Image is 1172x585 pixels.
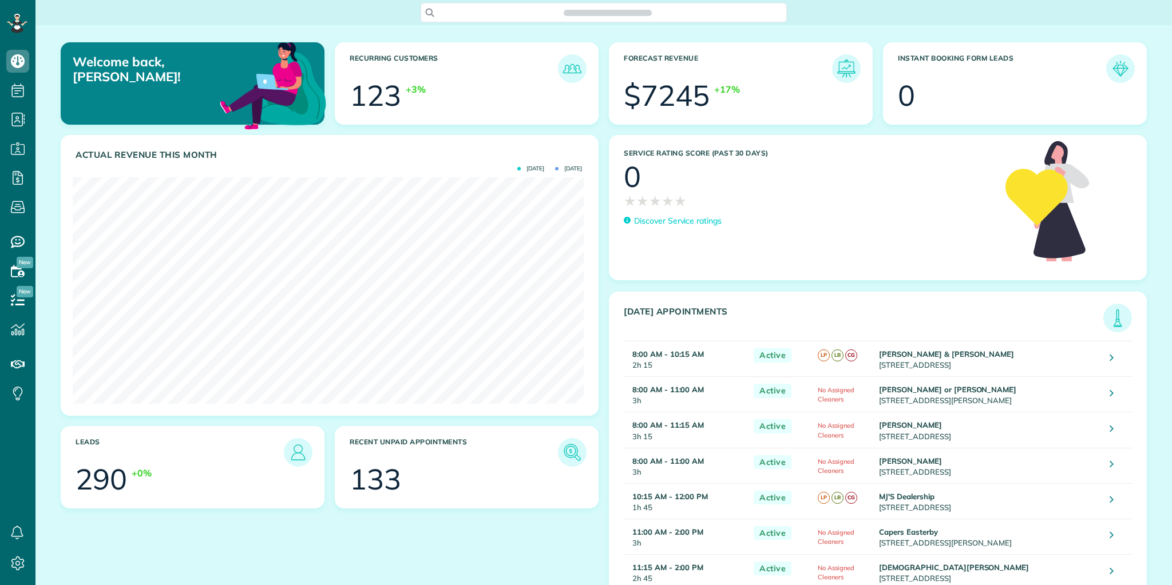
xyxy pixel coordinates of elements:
span: ★ [674,191,687,211]
span: Active [754,455,791,469]
span: ★ [624,191,636,211]
span: No Assigned Cleaners [818,421,854,439]
span: CG [845,349,857,361]
p: Welcome back, [PERSON_NAME]! [73,54,240,85]
span: ★ [662,191,674,211]
div: 123 [350,81,401,110]
span: Active [754,562,791,576]
img: icon_leads-1bed01f49abd5b7fead27621c3d59655bb73ed531f8eeb49469d10e621d6b896.png [287,441,310,464]
img: icon_forecast_revenue-8c13a41c7ed35a8dcfafea3cbb826a0462acb37728057bba2d056411b612bbbe.png [835,57,858,80]
td: 3h [624,377,748,412]
a: Discover Service ratings [624,215,722,227]
strong: 8:00 AM - 11:15 AM [632,420,704,429]
h3: Actual Revenue this month [76,150,587,160]
span: Search ZenMaid… [575,7,640,18]
h3: Recent unpaid appointments [350,438,558,467]
strong: 8:00 AM - 11:00 AM [632,385,704,394]
td: [STREET_ADDRESS][PERSON_NAME] [876,377,1102,412]
strong: [PERSON_NAME] or [PERSON_NAME] [879,385,1016,394]
div: 0 [898,81,915,110]
td: [STREET_ADDRESS] [876,483,1102,519]
span: Active [754,384,791,398]
span: New [17,286,33,297]
div: +0% [132,467,152,480]
td: 1h 45 [624,483,748,519]
span: LB [832,492,844,504]
strong: 11:00 AM - 2:00 PM [632,527,703,536]
span: CG [845,492,857,504]
td: [STREET_ADDRESS] [876,341,1102,377]
td: [STREET_ADDRESS] [876,412,1102,448]
div: 0 [624,162,641,191]
strong: MJ'S Dealership [879,492,934,501]
h3: Forecast Revenue [624,54,832,83]
strong: [PERSON_NAME] [879,456,942,465]
span: LP [818,349,830,361]
span: New [17,257,33,268]
img: icon_form_leads-04211a6a04a5b2264e4ee56bc0799ec3eb69b7e499cbb523a139df1d13a81ae0.png [1109,57,1132,80]
strong: Capers Easterby [879,527,937,536]
span: ★ [649,191,662,211]
div: $7245 [624,81,710,110]
strong: [PERSON_NAME] [879,420,942,429]
h3: Recurring Customers [350,54,558,83]
td: 2h 15 [624,341,748,377]
strong: [DEMOGRAPHIC_DATA][PERSON_NAME] [879,563,1029,572]
img: icon_unpaid_appointments-47b8ce3997adf2238b356f14209ab4cced10bd1f174958f3ca8f1d0dd7fffeee.png [561,441,584,464]
div: 133 [350,465,401,494]
span: Active [754,348,791,363]
span: No Assigned Cleaners [818,386,854,403]
td: [STREET_ADDRESS][PERSON_NAME] [876,519,1102,554]
div: 290 [76,465,127,494]
img: icon_todays_appointments-901f7ab196bb0bea1936b74009e4eb5ffbc2d2711fa7634e0d609ed5ef32b18b.png [1106,307,1129,329]
span: No Assigned Cleaners [818,528,854,546]
strong: 8:00 AM - 11:00 AM [632,456,704,465]
div: +17% [714,83,740,96]
td: 3h 15 [624,412,748,448]
span: [DATE] [517,166,544,172]
h3: Instant Booking Form Leads [898,54,1106,83]
td: [STREET_ADDRESS] [876,448,1102,483]
div: +3% [406,83,426,96]
span: Active [754,526,791,540]
strong: [PERSON_NAME] & [PERSON_NAME] [879,349,1014,359]
span: LP [818,492,830,504]
span: No Assigned Cleaners [818,457,854,475]
td: 3h [624,448,748,483]
span: ★ [636,191,649,211]
strong: 10:15 AM - 12:00 PM [632,492,708,501]
img: icon_recurring_customers-cf858462ba22bcd05b5a5880d41d6543d210077de5bb9ebc9590e49fd87d84ed.png [561,57,584,80]
span: No Assigned Cleaners [818,564,854,581]
span: [DATE] [555,166,582,172]
span: LB [832,349,844,361]
h3: Service Rating score (past 30 days) [624,149,994,157]
span: Active [754,491,791,505]
span: Active [754,419,791,433]
h3: [DATE] Appointments [624,307,1103,332]
td: 3h [624,519,748,554]
h3: Leads [76,438,284,467]
strong: 11:15 AM - 2:00 PM [632,563,703,572]
img: dashboard_welcome-42a62b7d889689a78055ac9021e634bf52bae3f8056760290aed330b23ab8690.png [217,29,328,140]
strong: 8:00 AM - 10:15 AM [632,349,704,359]
p: Discover Service ratings [634,215,722,227]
